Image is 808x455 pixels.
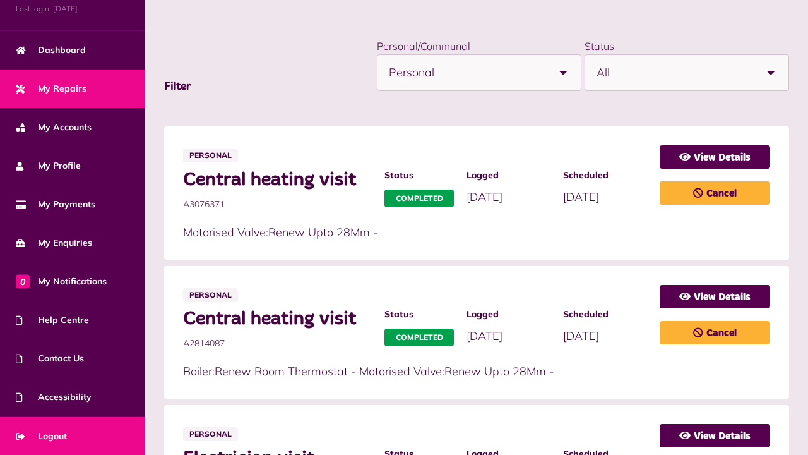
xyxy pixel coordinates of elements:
[384,190,454,207] span: Completed
[660,181,770,205] a: Cancel
[563,190,599,204] span: [DATE]
[563,308,647,321] span: Scheduled
[16,3,129,15] span: Last login: [DATE]
[16,198,95,211] span: My Payments
[16,275,107,288] span: My Notifications
[660,285,770,308] a: View Details
[164,81,191,92] span: Filter
[16,313,89,327] span: Help Centre
[183,337,372,350] span: A2814087
[563,169,647,182] span: Scheduled
[660,424,770,447] a: View Details
[16,274,30,288] span: 0
[16,159,81,173] span: My Profile
[466,190,502,204] span: [DATE]
[377,40,470,52] label: Personal/Communal
[466,169,550,182] span: Logged
[183,363,647,380] p: Boiler:Renew Room Thermostat - Motorised Valve:Renew Upto 28Mm -
[183,308,372,331] span: Central heating visit
[183,149,238,162] span: Personal
[16,352,84,365] span: Contact Us
[660,145,770,169] a: View Details
[389,55,545,90] span: Personal
[466,329,502,343] span: [DATE]
[183,427,238,441] span: Personal
[384,308,454,321] span: Status
[16,236,92,250] span: My Enquiries
[597,55,753,90] span: All
[183,288,238,302] span: Personal
[585,40,614,52] label: Status
[466,308,550,321] span: Logged
[16,121,92,134] span: My Accounts
[183,198,372,211] span: A3076371
[16,44,86,57] span: Dashboard
[384,169,454,182] span: Status
[16,82,86,95] span: My Repairs
[183,224,647,241] p: Motorised Valve:Renew Upto 28Mm -
[660,321,770,344] a: Cancel
[16,430,67,443] span: Logout
[183,169,372,191] span: Central heating visit
[563,329,599,343] span: [DATE]
[16,391,92,404] span: Accessibility
[384,329,454,346] span: Completed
